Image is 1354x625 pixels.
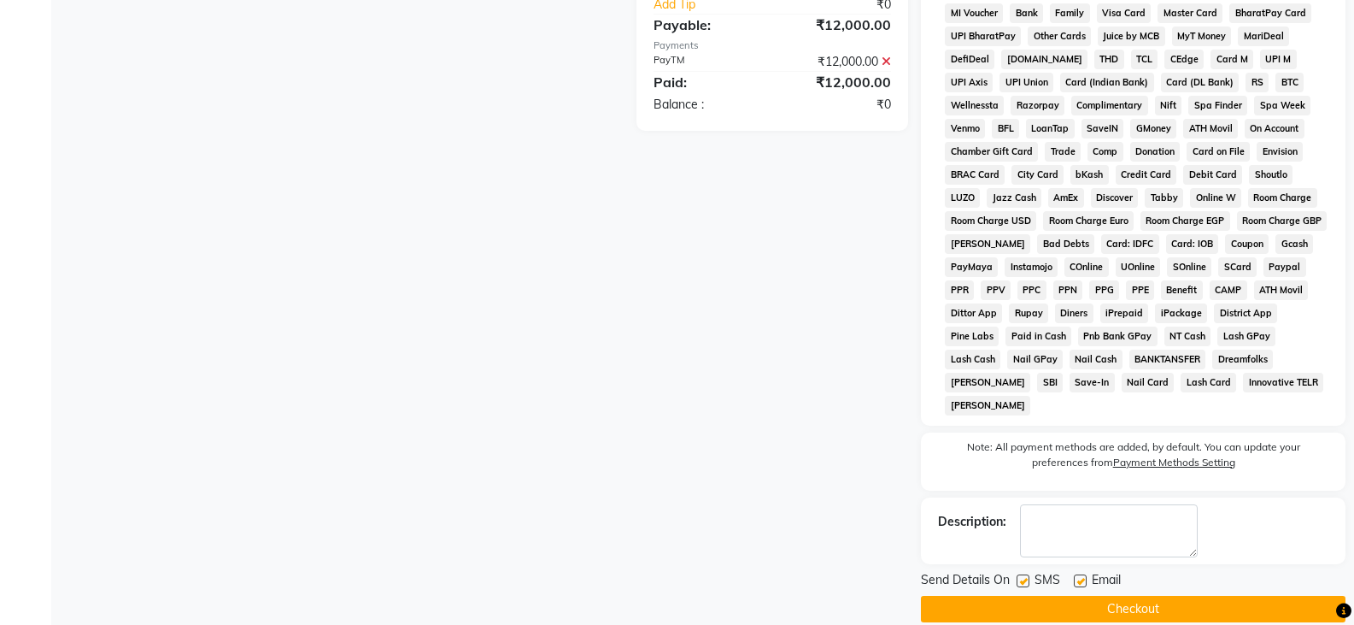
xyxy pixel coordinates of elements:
[1254,96,1310,115] span: Spa Week
[1254,280,1309,300] span: ATH Movil
[1028,27,1091,46] span: Other Cards
[1260,50,1297,69] span: UPI M
[641,15,772,35] div: Payable:
[992,119,1019,139] span: BFL
[1100,304,1149,323] span: iPrepaid
[1070,350,1122,369] span: Nail Cash
[945,211,1036,231] span: Room Charge USD
[1026,119,1075,139] span: LoanTap
[945,350,1000,369] span: Lash Cash
[641,53,772,71] div: PayTM
[1210,280,1247,300] span: CAMP
[945,96,1004,115] span: Wellnessta
[1183,119,1238,139] span: ATH Movil
[772,72,904,92] div: ₹12,000.00
[1131,50,1158,69] span: TCL
[945,119,985,139] span: Venmo
[1055,304,1093,323] span: Diners
[654,38,891,53] div: Payments
[945,3,1003,23] span: MI Voucher
[1037,234,1094,254] span: Bad Debts
[1217,327,1275,346] span: Lash GPay
[981,280,1011,300] span: PPV
[1091,188,1139,208] span: Discover
[1078,327,1158,346] span: Pnb Bank GPay
[1001,50,1087,69] span: [DOMAIN_NAME]
[945,280,974,300] span: PPR
[772,15,904,35] div: ₹12,000.00
[1081,119,1124,139] span: SaveIN
[1113,455,1235,470] label: Payment Methods Setting
[1097,3,1152,23] span: Visa Card
[1005,327,1071,346] span: Paid in Cash
[1092,571,1121,593] span: Email
[945,27,1021,46] span: UPI BharatPay
[1043,211,1134,231] span: Room Charge Euro
[1094,50,1124,69] span: THD
[1188,96,1247,115] span: Spa Finder
[1237,211,1328,231] span: Room Charge GBP
[1263,257,1306,277] span: Paypal
[1187,142,1250,162] span: Card on File
[945,73,993,92] span: UPI Axis
[945,396,1030,416] span: [PERSON_NAME]
[945,188,980,208] span: LUZO
[1064,257,1109,277] span: COnline
[1048,188,1084,208] span: AmEx
[1037,373,1063,392] span: SBI
[1045,142,1081,162] span: Trade
[772,53,904,71] div: ₹12,000.00
[1005,257,1058,277] span: Instamojo
[641,72,772,92] div: Paid:
[938,439,1328,477] label: Note: All payment methods are added, by default. You can update your preferences from
[1257,142,1303,162] span: Envision
[1009,304,1048,323] span: Rupay
[1158,3,1222,23] span: Master Card
[1011,165,1064,185] span: City Card
[1161,280,1203,300] span: Benefit
[1101,234,1159,254] span: Card: IDFC
[1060,73,1154,92] span: Card (Indian Bank)
[1167,257,1211,277] span: SOnline
[1071,96,1148,115] span: Complimentary
[1007,350,1063,369] span: Nail GPay
[987,188,1041,208] span: Jazz Cash
[772,96,904,114] div: ₹0
[1140,211,1230,231] span: Room Charge EGP
[1229,3,1311,23] span: BharatPay Card
[999,73,1053,92] span: UPI Union
[1275,234,1313,254] span: Gcash
[1164,327,1211,346] span: NT Cash
[1243,373,1323,392] span: Innovative TELR
[945,142,1038,162] span: Chamber Gift Card
[1248,188,1317,208] span: Room Charge
[1035,571,1060,593] span: SMS
[945,257,998,277] span: PayMaya
[1089,280,1119,300] span: PPG
[921,596,1345,622] button: Checkout
[1053,280,1083,300] span: PPN
[1155,304,1207,323] span: iPackage
[1275,73,1304,92] span: BTC
[938,513,1006,531] div: Description:
[1050,3,1090,23] span: Family
[1145,188,1183,208] span: Tabby
[1161,73,1240,92] span: Card (DL Bank)
[921,571,1010,593] span: Send Details On
[1010,3,1043,23] span: Bank
[1214,304,1277,323] span: District App
[945,373,1030,392] span: [PERSON_NAME]
[1183,165,1242,185] span: Debit Card
[1246,73,1269,92] span: RS
[1070,373,1115,392] span: Save-In
[1245,119,1304,139] span: On Account
[1126,280,1154,300] span: PPE
[1249,165,1292,185] span: Shoutlo
[1130,119,1176,139] span: GMoney
[1212,350,1273,369] span: Dreamfolks
[1129,350,1206,369] span: BANKTANSFER
[641,96,772,114] div: Balance :
[1172,27,1232,46] span: MyT Money
[1181,373,1236,392] span: Lash Card
[1070,165,1109,185] span: bKash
